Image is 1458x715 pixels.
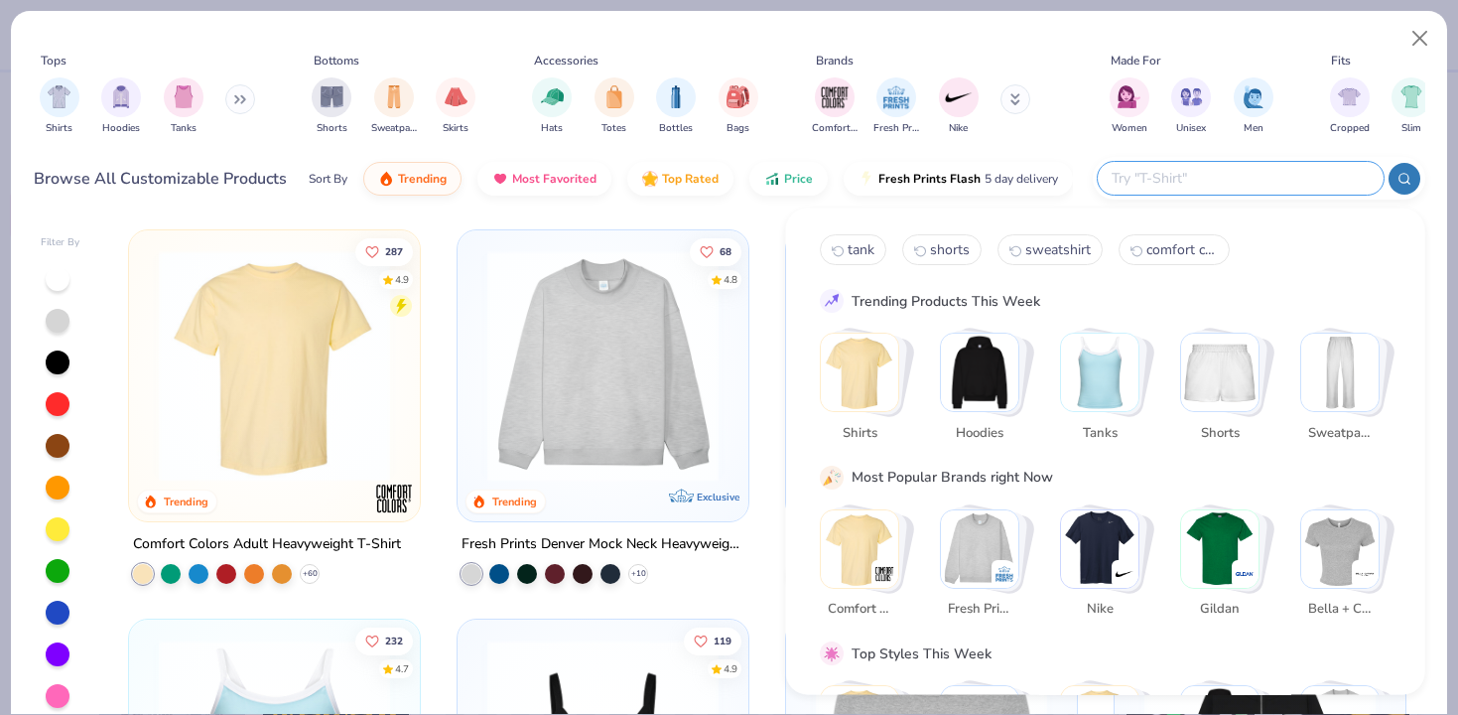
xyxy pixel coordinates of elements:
[149,250,400,482] img: 029b8af0-80e6-406f-9fdc-fdf898547912
[1301,334,1379,411] img: Sweatpants
[1060,508,1151,627] button: Stack Card Button Nike
[1187,600,1252,620] span: Gildan
[812,77,858,136] div: filter for Comfort Colors
[34,167,287,191] div: Browse All Customizable Products
[541,121,563,136] span: Hats
[48,85,70,108] img: Shirts Image
[820,333,911,451] button: Stack Card Button Shirts
[1119,234,1230,265] button: comfort colors3
[40,77,79,136] button: filter button
[1181,334,1259,411] img: Shorts
[1235,563,1255,583] img: Gildan
[371,77,417,136] div: filter for Sweatpants
[436,77,475,136] button: filter button
[823,644,841,662] img: pink_star.gif
[727,121,749,136] span: Bags
[697,491,739,503] span: Exclusive
[1400,85,1422,108] img: Slim Image
[601,121,626,136] span: Totes
[595,77,634,136] div: filter for Totes
[949,121,968,136] span: Nike
[1110,77,1149,136] button: filter button
[1118,85,1140,108] img: Women Image
[1307,423,1372,443] span: Sweatpants
[110,85,132,108] img: Hoodies Image
[512,171,596,187] span: Most Favorited
[874,563,894,583] img: Comfort Colors
[41,235,80,250] div: Filter By
[1331,52,1351,70] div: Fits
[812,77,858,136] button: filter button
[812,121,858,136] span: Comfort Colors
[724,272,737,287] div: 4.8
[719,77,758,136] button: filter button
[820,82,850,112] img: Comfort Colors Image
[1180,333,1271,451] button: Stack Card Button Shorts
[1146,240,1218,259] span: comfort colors
[844,162,1073,196] button: Fresh Prints Flash5 day delivery
[947,600,1011,620] span: Fresh Prints
[940,333,1031,451] button: Stack Card Button Hoodies
[164,77,203,136] div: filter for Tanks
[873,77,919,136] button: filter button
[941,334,1018,411] img: Hoodies
[1243,85,1264,108] img: Men Image
[436,77,475,136] div: filter for Skirts
[317,121,347,136] span: Shorts
[395,272,409,287] div: 4.9
[873,121,919,136] span: Fresh Prints
[719,77,758,136] div: filter for Bags
[820,508,911,627] button: Stack Card Button Comfort Colors
[820,234,886,265] button: tank0
[940,508,1031,627] button: Stack Card Button Fresh Prints
[46,121,72,136] span: Shirts
[374,479,414,518] img: Comfort Colors logo
[303,568,318,580] span: + 60
[101,77,141,136] div: filter for Hoodies
[1392,77,1431,136] button: filter button
[173,85,195,108] img: Tanks Image
[532,77,572,136] div: filter for Hats
[1244,121,1263,136] span: Men
[309,170,347,188] div: Sort By
[642,171,658,187] img: TopRated.gif
[595,77,634,136] button: filter button
[852,290,1040,311] div: Trending Products This Week
[314,52,359,70] div: Bottoms
[859,171,874,187] img: flash.gif
[627,162,733,196] button: Top Rated
[631,568,646,580] span: + 10
[477,162,611,196] button: Most Favorited
[371,121,417,136] span: Sweatpants
[1330,77,1370,136] div: filter for Cropped
[823,468,841,486] img: party_popper.gif
[355,627,413,654] button: Like
[665,85,687,108] img: Bottles Image
[1234,77,1273,136] div: filter for Men
[985,168,1058,191] span: 5 day delivery
[690,237,741,265] button: Like
[1067,423,1131,443] span: Tanks
[1300,333,1392,451] button: Stack Card Button Sweatpants
[1111,52,1160,70] div: Made For
[821,509,898,587] img: Comfort Colors
[848,240,874,259] span: tank
[727,85,748,108] img: Bags Image
[1061,509,1138,587] img: Nike
[684,627,741,654] button: Like
[40,77,79,136] div: filter for Shirts
[902,234,982,265] button: shorts1
[383,85,405,108] img: Sweatpants Image
[659,121,693,136] span: Bottles
[939,77,979,136] button: filter button
[944,82,974,112] img: Nike Image
[164,77,203,136] button: filter button
[1112,121,1147,136] span: Women
[1301,509,1379,587] img: Bella + Canvas
[378,171,394,187] img: trending.gif
[102,121,140,136] span: Hoodies
[852,467,1053,488] div: Most Popular Brands right Now
[1234,77,1273,136] button: filter button
[816,52,854,70] div: Brands
[656,77,696,136] button: filter button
